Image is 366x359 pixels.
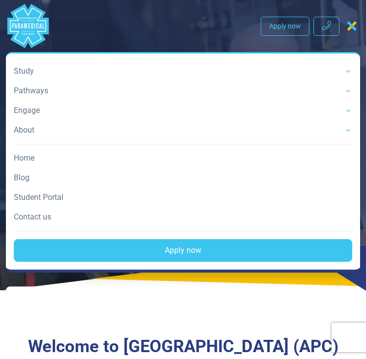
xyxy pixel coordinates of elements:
[14,239,352,262] a: Apply now
[12,336,354,357] h3: Welcome to [GEOGRAPHIC_DATA] (APC)
[261,17,309,36] a: Apply now
[14,148,352,168] a: Home
[14,61,352,81] a: Study
[14,168,352,188] a: Blog
[14,101,352,120] a: Engage
[14,188,352,207] a: Student Portal
[14,120,352,140] a: About
[14,81,352,101] a: Pathways
[343,17,360,35] button: Toggle navigation
[14,207,352,227] a: Contact us
[6,4,50,48] a: Australian Paramedical College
